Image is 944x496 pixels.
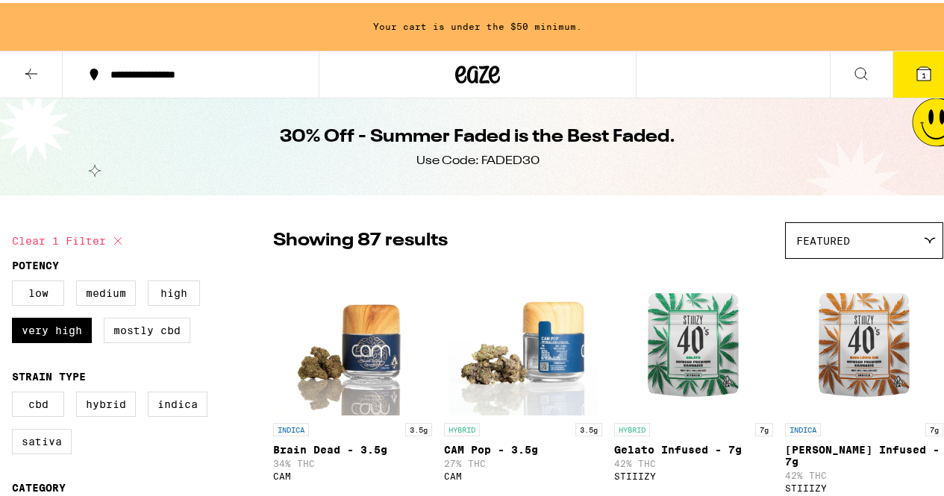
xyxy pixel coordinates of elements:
[444,420,480,433] p: HYBRID
[12,426,72,451] label: Sativa
[790,263,939,412] img: STIIIZY - King Louis XIII Infused - 7g
[785,420,821,433] p: INDICA
[925,420,943,433] p: 7g
[12,315,92,340] label: Very High
[755,420,773,433] p: 7g
[76,277,136,303] label: Medium
[444,441,603,453] p: CAM Pop - 3.5g
[148,389,207,414] label: Indica
[444,456,603,465] p: 27% THC
[278,263,427,412] img: CAM - Brain Dead - 3.5g
[614,468,773,478] div: STIIIZY
[273,225,448,251] p: Showing 87 results
[12,277,64,303] label: Low
[12,389,64,414] label: CBD
[405,420,432,433] p: 3.5g
[785,480,944,490] div: STIIIZY
[12,479,66,491] legend: Category
[12,219,127,257] button: Clear 1 filter
[273,441,432,453] p: Brain Dead - 3.5g
[785,468,944,477] p: 42% THC
[416,150,540,166] div: Use Code: FADED30
[614,420,650,433] p: HYBRID
[76,389,136,414] label: Hybrid
[104,315,190,340] label: Mostly CBD
[575,420,602,433] p: 3.5g
[796,232,850,244] span: Featured
[12,368,86,380] legend: Strain Type
[12,257,59,269] legend: Potency
[444,468,603,478] div: CAM
[148,277,200,303] label: High
[614,441,773,453] p: Gelato Infused - 7g
[614,456,773,465] p: 42% THC
[273,468,432,478] div: CAM
[273,420,309,433] p: INDICA
[448,263,598,412] img: CAM - CAM Pop - 3.5g
[785,441,944,465] p: [PERSON_NAME] Infused - 7g
[280,122,675,147] h1: 30% Off - Summer Faded is the Best Faded.
[922,68,926,77] span: 1
[619,263,768,412] img: STIIIZY - Gelato Infused - 7g
[273,456,432,465] p: 34% THC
